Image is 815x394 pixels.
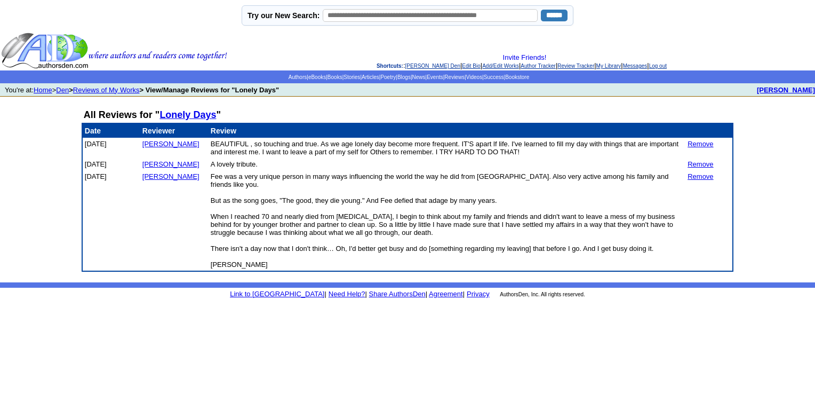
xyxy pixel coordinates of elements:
[623,63,648,69] a: Messages
[327,74,342,80] a: Books
[84,109,221,120] strong: All Reviews for " "
[140,86,279,94] strong: > View/Manage Reviews for "Lonely Days"
[427,290,465,298] font: |
[5,86,279,94] font: You're at: >
[757,85,815,94] a: [PERSON_NAME]
[229,53,814,69] div: : | | | | | | |
[85,172,107,180] font: [DATE]
[467,290,490,298] a: Privacy
[688,171,713,180] a: Remove
[142,140,199,148] font: [PERSON_NAME]
[142,139,199,148] a: [PERSON_NAME]
[688,140,713,148] font: Remove
[69,86,73,94] b: >
[688,172,713,180] font: Remove
[688,159,713,168] a: Remove
[211,140,678,156] font: BEAUTIFUL , so touching and true. As we age lonely day become more frequent. IT'S apart lf life. ...
[444,74,465,80] a: Reviews
[377,63,403,69] span: Shortcuts:
[289,74,307,80] a: Authors
[83,124,140,138] td: Date
[308,74,326,80] a: eBooks
[757,86,815,94] b: [PERSON_NAME]
[1,32,227,69] img: header_logo2.gif
[362,74,379,80] a: Articles
[688,160,713,168] font: Remove
[505,74,529,80] a: Bookstore
[427,74,443,80] a: Events
[85,140,107,148] font: [DATE]
[462,63,480,69] a: Edit Bio
[211,172,675,269] font: Fee was a very unique person in many ways influencing the world the way he did from [GEOGRAPHIC_D...
[405,63,460,69] a: [PERSON_NAME] Den
[521,63,556,69] a: Author Tracker
[324,290,326,298] font: |
[484,74,504,80] a: Success
[209,124,685,138] td: Review
[142,160,199,168] font: [PERSON_NAME]
[369,290,426,298] a: Share AuthorsDen
[426,290,427,298] font: |
[688,139,713,148] a: Remove
[34,86,52,94] a: Home
[159,109,216,120] a: Lonely Days
[365,290,366,298] font: |
[56,86,69,94] a: Den
[142,172,199,180] font: [PERSON_NAME]
[596,63,621,69] a: My Library
[380,74,396,80] a: Poetry
[397,74,411,80] a: Blogs
[211,160,258,168] font: A lovely tribute.
[329,290,365,298] a: Need Help?
[142,171,199,180] a: [PERSON_NAME]
[85,160,107,168] font: [DATE]
[142,159,199,168] a: [PERSON_NAME]
[482,63,519,69] a: Add/Edit Works
[649,63,667,69] a: Log out
[429,290,463,298] a: Agreement
[230,290,324,298] a: Link to [GEOGRAPHIC_DATA]
[73,86,140,94] a: Reviews of My Works
[140,124,209,138] td: Reviewer
[247,11,319,20] label: Try our New Search:
[466,74,482,80] a: Videos
[503,53,547,61] a: Invite Friends!
[343,74,360,80] a: Stories
[500,291,585,297] font: AuthorsDen, Inc. All rights reserved.
[557,63,594,69] a: Review Tracker
[412,74,426,80] a: News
